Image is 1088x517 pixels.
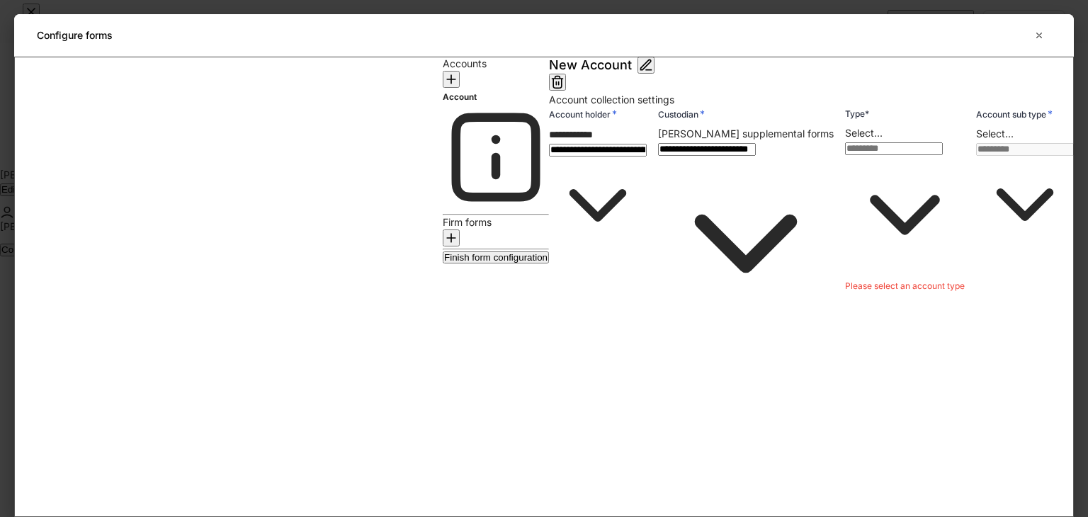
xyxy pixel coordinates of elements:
div: Finish form configuration [444,253,548,262]
div: Select... [976,127,1074,141]
h6: Type [845,107,869,120]
div: [PERSON_NAME] supplemental forms [658,127,834,141]
div: Select... [845,126,965,140]
h6: Account sub type [976,107,1053,121]
h6: Account holder [549,107,617,121]
div: New Account [549,57,632,74]
div: Accounts [443,57,549,71]
a: Account [443,90,549,214]
h6: Custodian [658,107,705,121]
h5: Configure forms [37,28,113,42]
h5: Account [443,90,549,104]
p: Please select an account type [845,280,965,292]
button: Finish form configuration [443,251,549,263]
div: Firm forms [443,215,549,229]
